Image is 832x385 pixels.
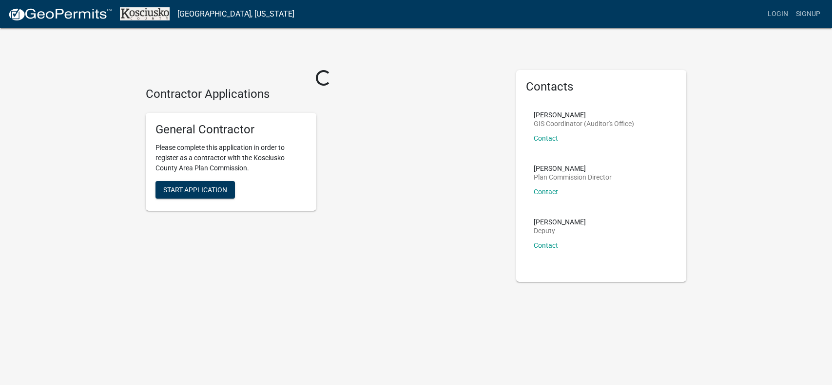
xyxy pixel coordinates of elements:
span: Start Application [163,185,227,193]
p: [PERSON_NAME] [534,165,612,172]
p: [PERSON_NAME] [534,111,634,118]
a: Signup [792,5,824,23]
a: Login [764,5,792,23]
h4: Contractor Applications [146,87,502,101]
h5: Contacts [526,80,677,94]
a: [GEOGRAPHIC_DATA], [US_STATE] [177,6,294,22]
p: GIS Coordinator (Auditor's Office) [534,120,634,127]
a: Contact [534,134,558,142]
h5: General Contractor [155,123,307,137]
p: Deputy [534,227,586,234]
p: Plan Commission Director [534,174,612,181]
p: [PERSON_NAME] [534,219,586,225]
wm-workflow-list-section: Contractor Applications [146,87,502,219]
a: Contact [534,188,558,196]
img: Kosciusko County, Indiana [120,7,170,20]
button: Start Application [155,181,235,199]
a: Contact [534,241,558,249]
p: Please complete this application in order to register as a contractor with the Kosciusko County A... [155,143,307,173]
